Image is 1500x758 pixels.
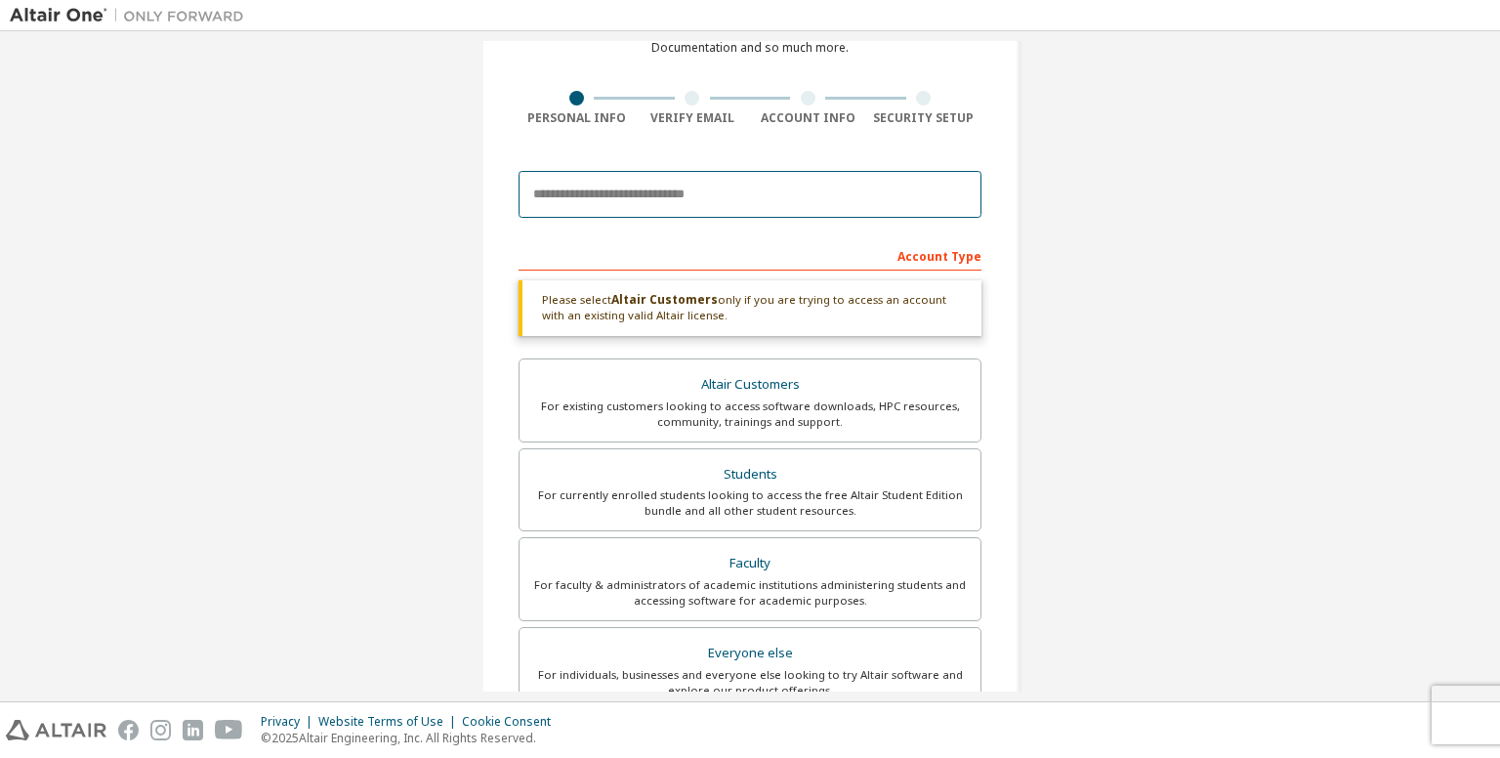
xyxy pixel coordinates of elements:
div: Students [531,461,969,488]
div: Everyone else [531,640,969,667]
div: Faculty [531,550,969,577]
div: Altair Customers [531,371,969,399]
div: Privacy [261,714,318,730]
img: altair_logo.svg [6,720,106,740]
img: linkedin.svg [183,720,203,740]
div: Website Terms of Use [318,714,462,730]
p: © 2025 Altair Engineering, Inc. All Rights Reserved. [261,730,562,746]
div: Security Setup [866,110,982,126]
div: Cookie Consent [462,714,562,730]
img: facebook.svg [118,720,139,740]
img: youtube.svg [215,720,243,740]
div: For existing customers looking to access software downloads, HPC resources, community, trainings ... [531,399,969,430]
div: Please select only if you are trying to access an account with an existing valid Altair license. [519,280,981,336]
div: For individuals, businesses and everyone else looking to try Altair software and explore our prod... [531,667,969,698]
div: Personal Info [519,110,635,126]
div: For currently enrolled students looking to access the free Altair Student Edition bundle and all ... [531,487,969,519]
img: Altair One [10,6,254,25]
b: Altair Customers [611,291,718,308]
div: For faculty & administrators of academic institutions administering students and accessing softwa... [531,577,969,609]
div: Account Type [519,239,981,271]
div: Account Info [750,110,866,126]
img: instagram.svg [150,720,171,740]
div: Verify Email [635,110,751,126]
